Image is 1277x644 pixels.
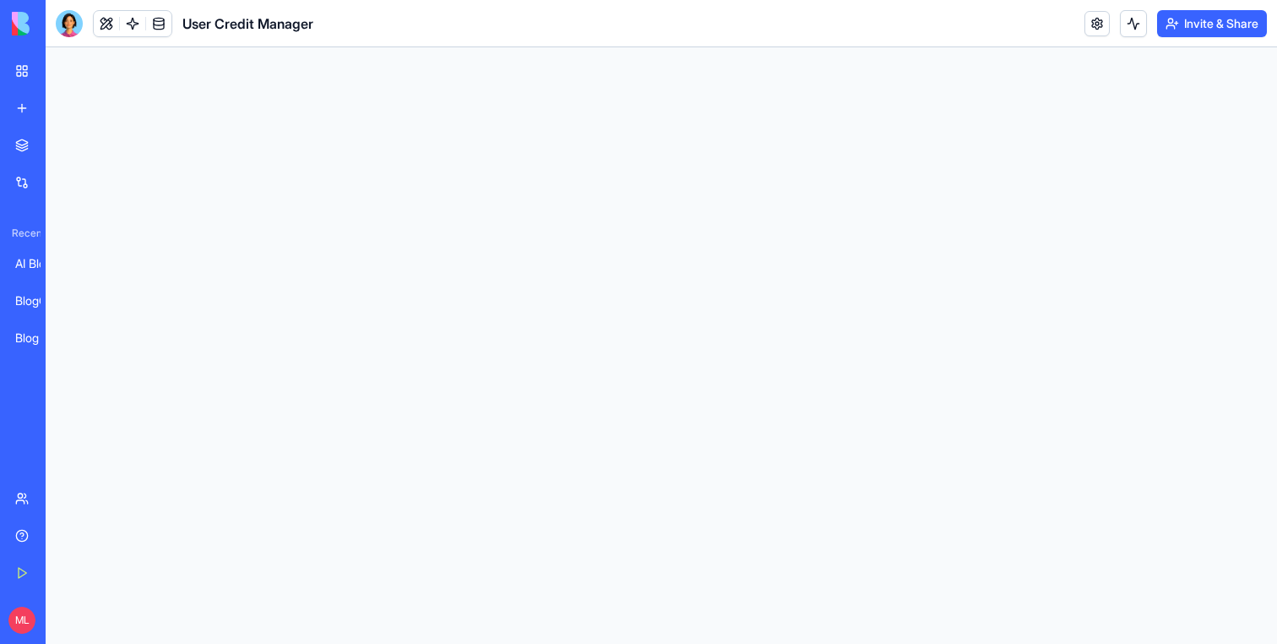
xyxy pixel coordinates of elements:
[15,255,62,272] div: AI Blog Generator Pro
[5,226,41,240] span: Recent
[12,12,117,35] img: logo
[15,330,62,347] div: Blog Generator
[182,14,313,34] span: User Credit Manager
[8,607,35,634] span: ML
[15,292,62,309] div: BlogCraft Pro
[1157,10,1267,37] button: Invite & Share
[5,321,73,355] a: Blog Generator
[5,247,73,281] a: AI Blog Generator Pro
[5,284,73,318] a: BlogCraft Pro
